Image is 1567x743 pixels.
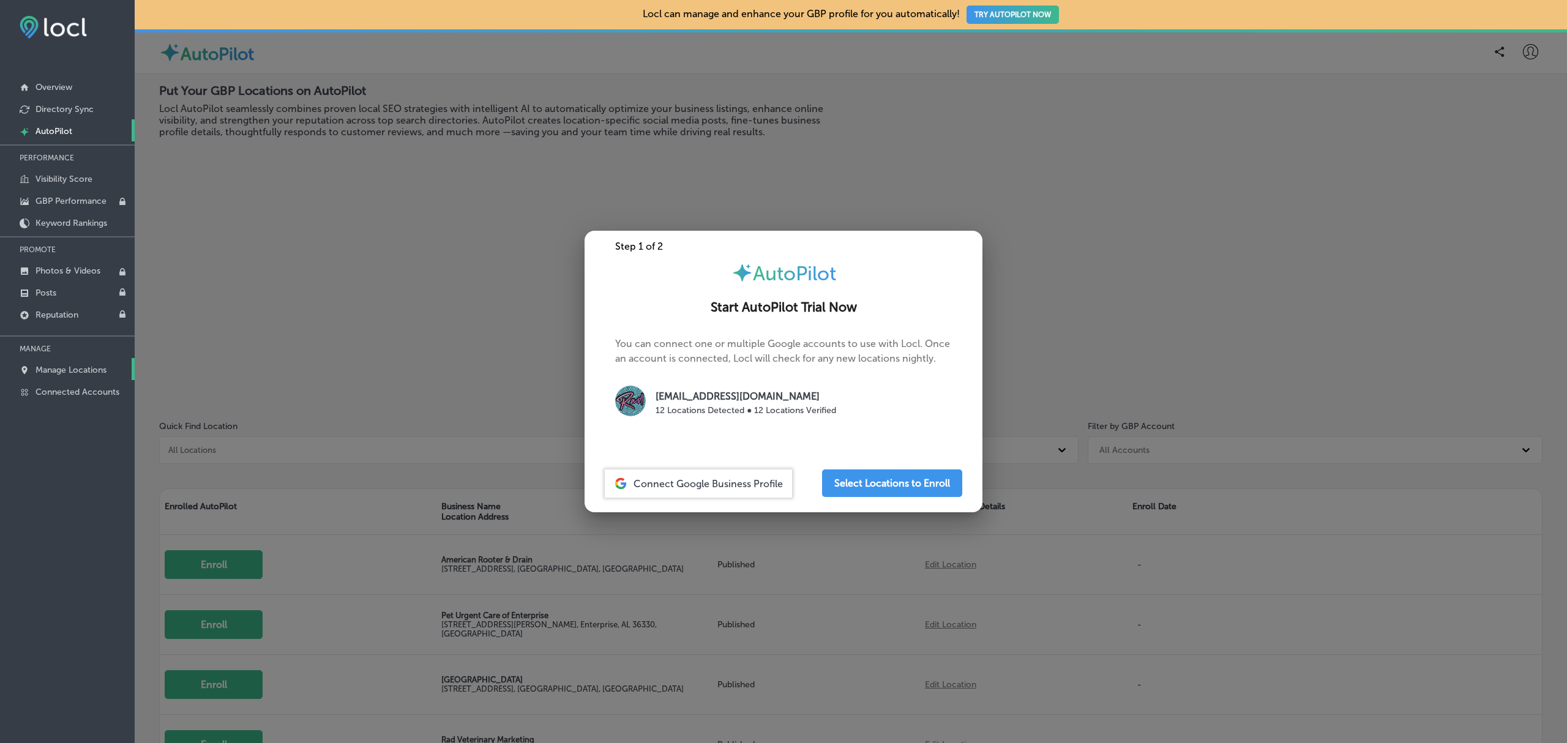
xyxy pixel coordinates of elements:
p: AutoPilot [36,126,72,136]
p: Overview [36,82,72,92]
p: Photos & Videos [36,266,100,276]
span: AutoPilot [753,262,836,285]
p: Visibility Score [36,174,92,184]
p: Connected Accounts [36,387,119,397]
p: Keyword Rankings [36,218,107,228]
p: Reputation [36,310,78,320]
div: Step 1 of 2 [585,241,982,252]
p: [EMAIL_ADDRESS][DOMAIN_NAME] [656,389,836,404]
img: autopilot-icon [731,262,753,283]
p: You can connect one or multiple Google accounts to use with Locl. Once an account is connected, L... [615,337,952,430]
p: Posts [36,288,56,298]
button: Select Locations to Enroll [822,469,962,497]
span: Connect Google Business Profile [634,478,783,490]
h2: Start AutoPilot Trial Now [599,300,968,315]
p: Manage Locations [36,365,107,375]
p: 12 Locations Detected ● 12 Locations Verified [656,404,836,417]
p: Directory Sync [36,104,94,114]
p: GBP Performance [36,196,107,206]
img: fda3e92497d09a02dc62c9cd864e3231.png [20,16,87,39]
button: TRY AUTOPILOT NOW [967,6,1059,24]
